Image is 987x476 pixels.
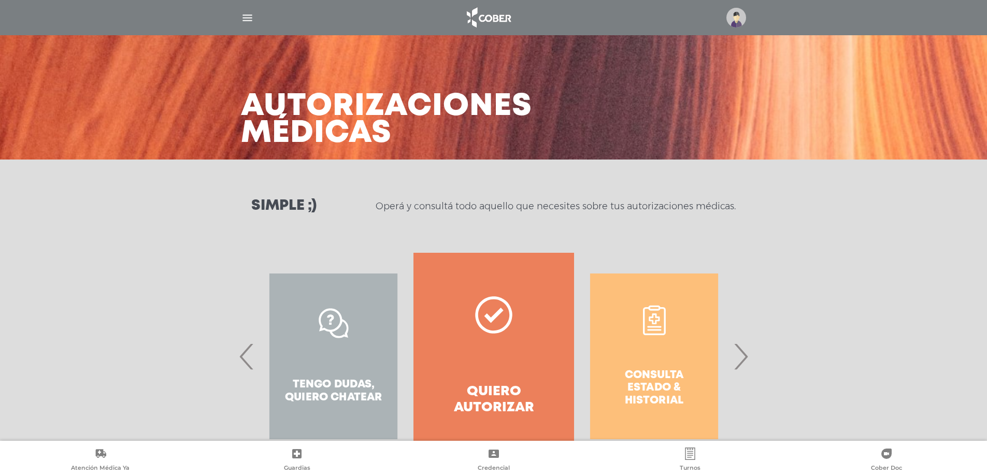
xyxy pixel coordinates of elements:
span: Cober Doc [871,464,902,473]
h4: Quiero autorizar [432,384,555,416]
span: Atención Médica Ya [71,464,130,473]
a: Cober Doc [789,448,985,474]
a: Credencial [395,448,592,474]
a: Atención Médica Ya [2,448,198,474]
span: Turnos [680,464,700,473]
a: Quiero autorizar [413,253,574,460]
span: Next [731,328,751,384]
img: Cober_menu-lines-white.svg [241,11,254,24]
span: Guardias [284,464,310,473]
p: Operá y consultá todo aquello que necesites sobre tus autorizaciones médicas. [376,200,736,212]
img: logo_cober_home-white.png [461,5,516,30]
img: profile-placeholder.svg [726,8,746,27]
a: Guardias [198,448,395,474]
span: Credencial [478,464,510,473]
h3: Autorizaciones médicas [241,93,532,147]
a: Turnos [592,448,788,474]
span: Previous [237,328,257,384]
h3: Simple ;) [251,199,317,213]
